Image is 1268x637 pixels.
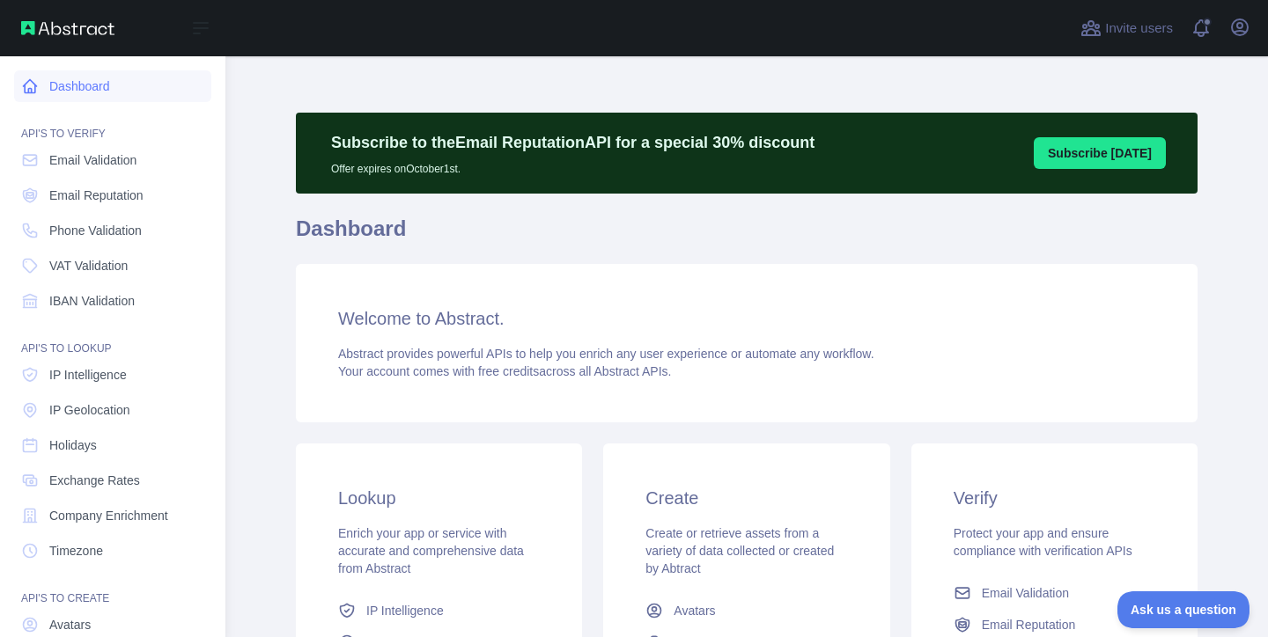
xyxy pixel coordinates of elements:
[645,486,847,510] h3: Create
[338,486,540,510] h3: Lookup
[49,151,136,169] span: Email Validation
[947,577,1162,609] a: Email Validation
[338,306,1155,331] h3: Welcome to Abstract.
[1105,18,1173,39] span: Invite users
[49,366,127,384] span: IP Intelligence
[14,570,211,605] div: API'S TO CREATE
[954,486,1155,510] h3: Verify
[49,292,135,310] span: IBAN Validation
[366,602,444,619] span: IP Intelligence
[331,595,547,626] a: IP Intelligence
[1117,591,1250,628] iframe: Toggle Customer Support
[14,465,211,496] a: Exchange Rates
[14,535,211,567] a: Timezone
[49,222,142,239] span: Phone Validation
[982,584,1069,602] span: Email Validation
[14,285,211,317] a: IBAN Validation
[645,526,834,575] span: Create or retrieve assets from a variety of data collected or created by Abtract
[14,179,211,211] a: Email Reputation
[638,595,854,626] a: Avatars
[49,401,130,419] span: IP Geolocation
[331,155,815,176] p: Offer expires on October 1st.
[1077,14,1176,42] button: Invite users
[338,347,874,361] span: Abstract provides powerful APIs to help you enrich any user experience or automate any workflow.
[14,500,211,531] a: Company Enrichment
[954,526,1132,558] span: Protect your app and ensure compliance with verification APIs
[478,364,539,378] span: free credits
[296,215,1198,257] h1: Dashboard
[49,257,128,275] span: VAT Validation
[674,602,715,619] span: Avatars
[21,21,114,35] img: Abstract API
[49,507,168,524] span: Company Enrichment
[49,187,144,204] span: Email Reputation
[14,70,211,102] a: Dashboard
[49,542,103,560] span: Timezone
[49,436,97,454] span: Holidays
[982,616,1076,633] span: Email Reputation
[49,472,140,489] span: Exchange Rates
[331,130,815,155] p: Subscribe to the Email Reputation API for a special 30 % discount
[14,394,211,426] a: IP Geolocation
[338,364,671,378] span: Your account comes with across all Abstract APIs.
[14,144,211,176] a: Email Validation
[1034,137,1166,169] button: Subscribe [DATE]
[14,320,211,355] div: API'S TO LOOKUP
[338,526,524,575] span: Enrich your app or service with accurate and comprehensive data from Abstract
[49,616,91,633] span: Avatars
[14,429,211,461] a: Holidays
[14,215,211,246] a: Phone Validation
[14,250,211,282] a: VAT Validation
[14,106,211,141] div: API'S TO VERIFY
[14,359,211,391] a: IP Intelligence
